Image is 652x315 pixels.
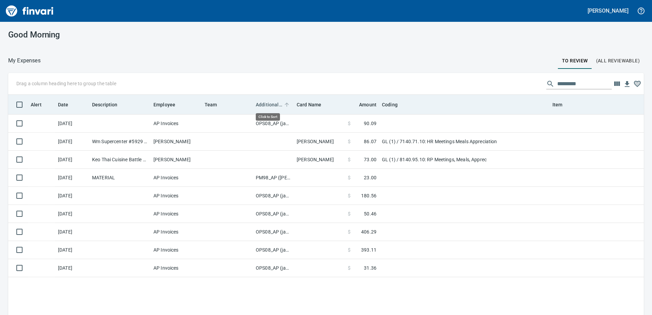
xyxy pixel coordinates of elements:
span: $ [348,120,351,127]
span: 180.56 [361,192,376,199]
td: Keo Thai Cuisine Battle Ground [GEOGRAPHIC_DATA] [89,151,151,169]
span: $ [348,192,351,199]
span: 393.11 [361,246,376,253]
td: AP Invoices [151,205,202,223]
td: [PERSON_NAME] [294,151,345,169]
td: PM98_AP ([PERSON_NAME], [PERSON_NAME]) [253,169,294,187]
td: OPS08_AP (janettep, samr) [253,259,294,277]
td: AP Invoices [151,115,202,133]
span: $ [348,138,351,145]
td: [DATE] [55,133,89,151]
span: To Review [562,57,588,65]
td: AP Invoices [151,223,202,241]
span: 50.46 [364,210,376,217]
span: 86.07 [364,138,376,145]
p: My Expenses [8,57,41,65]
h5: [PERSON_NAME] [588,7,628,14]
span: $ [348,156,351,163]
span: Date [58,101,77,109]
td: MATERIAL [89,169,151,187]
span: 90.09 [364,120,376,127]
td: AP Invoices [151,259,202,277]
button: [PERSON_NAME] [586,5,630,16]
span: Additional Reviewer [256,101,282,109]
span: Team [205,101,217,109]
span: $ [348,228,351,235]
button: Column choices favorited. Click to reset to default [632,79,642,89]
span: Amount [350,101,376,109]
td: [DATE] [55,223,89,241]
span: Employee [153,101,184,109]
h3: Good Morning [8,30,209,40]
span: $ [348,210,351,217]
span: Description [92,101,127,109]
span: Description [92,101,118,109]
span: 31.36 [364,265,376,271]
td: [PERSON_NAME] [151,151,202,169]
nav: breadcrumb [8,57,41,65]
td: [DATE] [55,205,89,223]
td: [DATE] [55,151,89,169]
td: GL (1) / 8140.95.10: RP Meetings, Meals, Apprec [379,151,550,169]
span: $ [348,246,351,253]
span: $ [348,265,351,271]
span: Card Name [297,101,330,109]
span: Alert [31,101,42,109]
td: AP Invoices [151,169,202,187]
td: [DATE] [55,169,89,187]
span: Employee [153,101,175,109]
span: Coding [382,101,406,109]
td: OPS08_AP (janettep, samr) [253,115,294,133]
span: 73.00 [364,156,376,163]
span: Amount [359,101,376,109]
td: OPS08_AP (janettep, samr) [253,223,294,241]
td: [DATE] [55,241,89,259]
td: OPS08_AP (janettep, samr) [253,187,294,205]
td: OPS08_AP (janettep, samr) [253,241,294,259]
span: Card Name [297,101,321,109]
td: OPS08_AP (janettep, samr) [253,205,294,223]
span: Date [58,101,69,109]
span: Item [552,101,572,109]
td: [DATE] [55,115,89,133]
img: Finvari [4,3,55,19]
span: (All Reviewable) [596,57,640,65]
span: 406.29 [361,228,376,235]
td: GL (1) / 7140.71.10: HR Meetings Meals Appreciation [379,133,550,151]
button: Choose columns to display [612,79,622,89]
button: Download Table [622,79,632,89]
td: Wm Supercenter #5929 [GEOGRAPHIC_DATA] [89,133,151,151]
span: Team [205,101,226,109]
td: [PERSON_NAME] [151,133,202,151]
td: AP Invoices [151,241,202,259]
td: AP Invoices [151,187,202,205]
span: Alert [31,101,50,109]
td: [PERSON_NAME] [294,133,345,151]
p: Drag a column heading here to group the table [16,80,116,87]
span: Coding [382,101,398,109]
span: 23.00 [364,174,376,181]
td: [DATE] [55,187,89,205]
span: Item [552,101,563,109]
span: Additional Reviewer [256,101,291,109]
span: $ [348,174,351,181]
td: [DATE] [55,259,89,277]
